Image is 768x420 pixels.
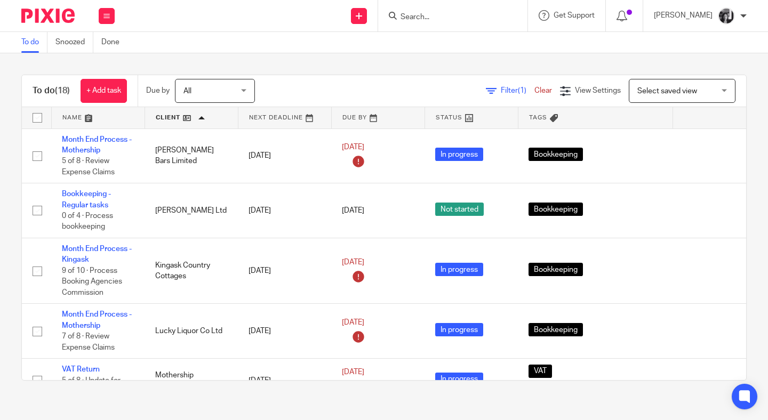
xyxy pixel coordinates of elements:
span: (18) [55,86,70,95]
input: Search [399,13,495,22]
p: [PERSON_NAME] [654,10,713,21]
a: Clear [534,87,552,94]
td: [DATE] [238,238,331,304]
td: [DATE] [238,304,331,359]
td: Kingask Country Cottages [145,238,238,304]
span: In progress [435,373,483,386]
span: 9 of 10 · Process Booking Agencies Commission [62,267,122,296]
a: Snoozed [55,32,93,53]
h1: To do [33,85,70,96]
a: Bookkeeping - Regular tasks [62,190,111,208]
span: Bookkeeping [529,148,583,161]
span: [DATE] [342,207,364,214]
span: VAT [529,365,552,378]
a: Done [101,32,127,53]
span: Tags [529,115,547,120]
span: 7 of 8 · Review Expense Claims [62,333,115,351]
span: (1) [518,87,526,94]
td: [DATE] [238,183,331,238]
a: + Add task [81,79,127,103]
td: Lucky Liquor Co Ltd [145,304,238,359]
span: All [183,87,191,95]
a: Month End Process - Mothership [62,311,132,329]
span: Not started [435,203,484,216]
td: [DATE] [238,128,331,183]
p: Due by [146,85,170,96]
a: VAT Return [62,366,100,373]
a: To do [21,32,47,53]
span: Select saved view [637,87,697,95]
td: [DATE] [238,359,331,402]
span: Get Support [554,12,595,19]
span: Bookkeeping [529,263,583,276]
a: Month End Process - Mothership [62,136,132,154]
span: View Settings [575,87,621,94]
span: In progress [435,148,483,161]
span: In progress [435,323,483,336]
td: [PERSON_NAME] Ltd [145,183,238,238]
span: [DATE] [342,143,364,151]
span: Bookkeeping [529,203,583,216]
span: In progress [435,263,483,276]
span: 5 of 8 · Update for client queries [62,377,121,395]
a: Month End Process - Kingask [62,245,132,263]
span: [DATE] [342,259,364,266]
span: 0 of 4 · Process bookkeeping [62,212,113,231]
span: Filter [501,87,534,94]
td: Mothership (Scotland) Limited [145,359,238,402]
span: Bookkeeping [529,323,583,336]
img: Pixie [21,9,75,23]
td: [PERSON_NAME] Bars Limited [145,128,238,183]
img: IMG_7103.jpg [718,7,735,25]
span: [DATE] [342,368,364,376]
span: [DATE] [342,319,364,326]
span: 5 of 8 · Review Expense Claims [62,157,115,176]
